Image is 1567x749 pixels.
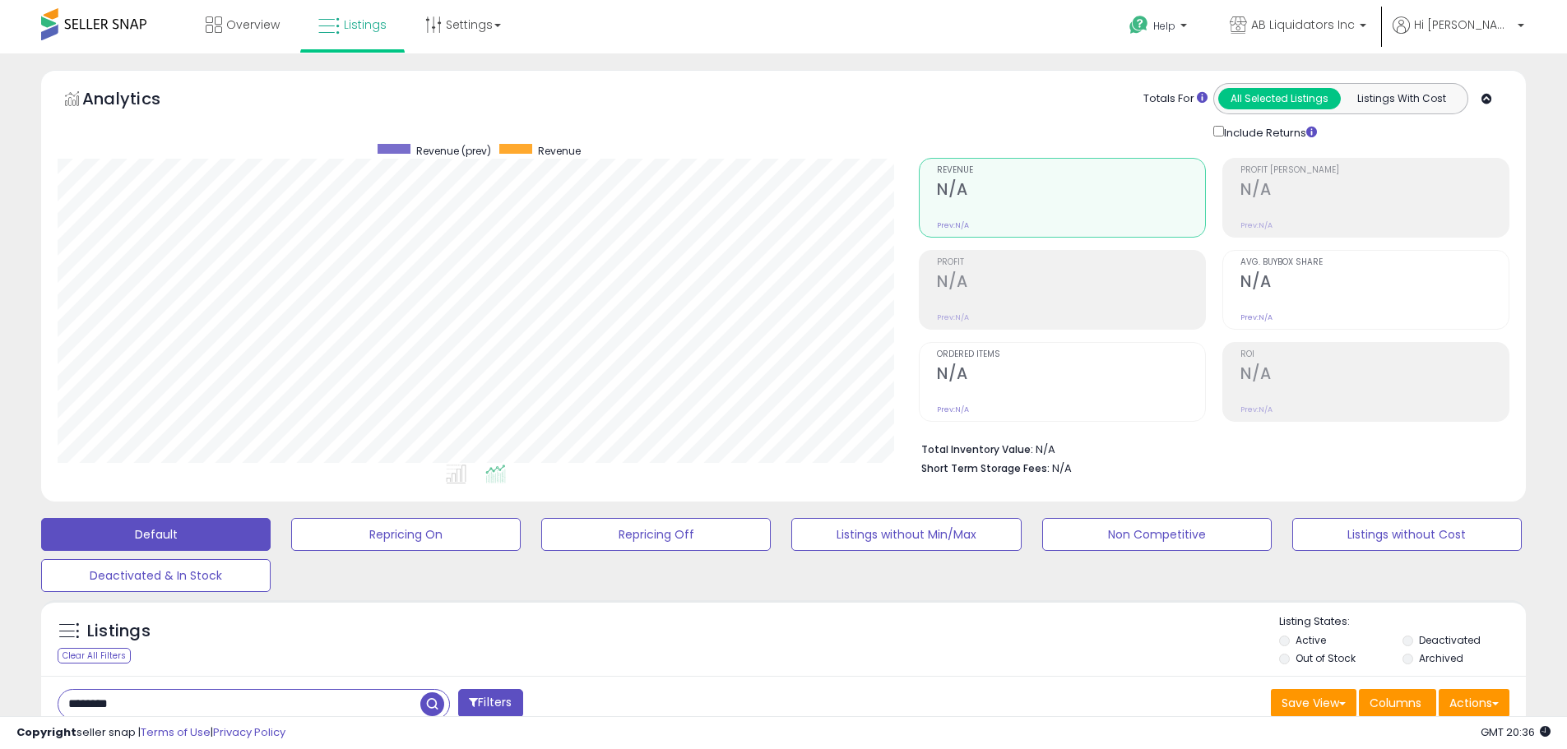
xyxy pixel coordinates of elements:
[141,724,211,740] a: Terms of Use
[87,620,151,643] h5: Listings
[1296,633,1326,647] label: Active
[538,144,581,158] span: Revenue
[1359,689,1436,717] button: Columns
[1240,272,1509,294] h2: N/A
[1251,16,1355,33] span: AB Liquidators Inc
[1439,689,1509,717] button: Actions
[1201,123,1337,141] div: Include Returns
[1153,19,1175,33] span: Help
[1296,651,1356,665] label: Out of Stock
[937,350,1205,359] span: Ordered Items
[82,87,192,114] h5: Analytics
[1279,614,1526,630] p: Listing States:
[1116,2,1203,53] a: Help
[937,312,969,322] small: Prev: N/A
[1481,724,1551,740] span: 2025-08-12 20:36 GMT
[16,724,76,740] strong: Copyright
[1414,16,1513,33] span: Hi [PERSON_NAME]
[1419,651,1463,665] label: Archived
[1240,166,1509,175] span: Profit [PERSON_NAME]
[1393,16,1524,53] a: Hi [PERSON_NAME]
[937,180,1205,202] h2: N/A
[458,689,522,718] button: Filters
[937,258,1205,267] span: Profit
[937,272,1205,294] h2: N/A
[1370,695,1421,711] span: Columns
[921,461,1050,475] b: Short Term Storage Fees:
[1271,689,1356,717] button: Save View
[1240,220,1273,230] small: Prev: N/A
[921,438,1497,458] li: N/A
[344,16,387,33] span: Listings
[1240,258,1509,267] span: Avg. Buybox Share
[937,220,969,230] small: Prev: N/A
[937,166,1205,175] span: Revenue
[213,724,285,740] a: Privacy Policy
[16,725,285,741] div: seller snap | |
[58,648,131,663] div: Clear All Filters
[1240,405,1273,414] small: Prev: N/A
[1340,88,1463,109] button: Listings With Cost
[1052,460,1072,476] span: N/A
[1240,180,1509,202] h2: N/A
[921,442,1033,456] b: Total Inventory Value:
[937,364,1205,386] h2: N/A
[1042,518,1272,551] button: Non Competitive
[1240,350,1509,359] span: ROI
[416,144,491,158] span: Revenue (prev)
[1292,518,1522,551] button: Listings without Cost
[791,518,1021,551] button: Listings without Min/Max
[1419,633,1481,647] label: Deactivated
[1143,91,1208,107] div: Totals For
[41,518,271,551] button: Default
[226,16,280,33] span: Overview
[1240,312,1273,322] small: Prev: N/A
[541,518,771,551] button: Repricing Off
[1218,88,1341,109] button: All Selected Listings
[1129,15,1149,35] i: Get Help
[937,405,969,414] small: Prev: N/A
[291,518,521,551] button: Repricing On
[1240,364,1509,386] h2: N/A
[41,559,271,592] button: Deactivated & In Stock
